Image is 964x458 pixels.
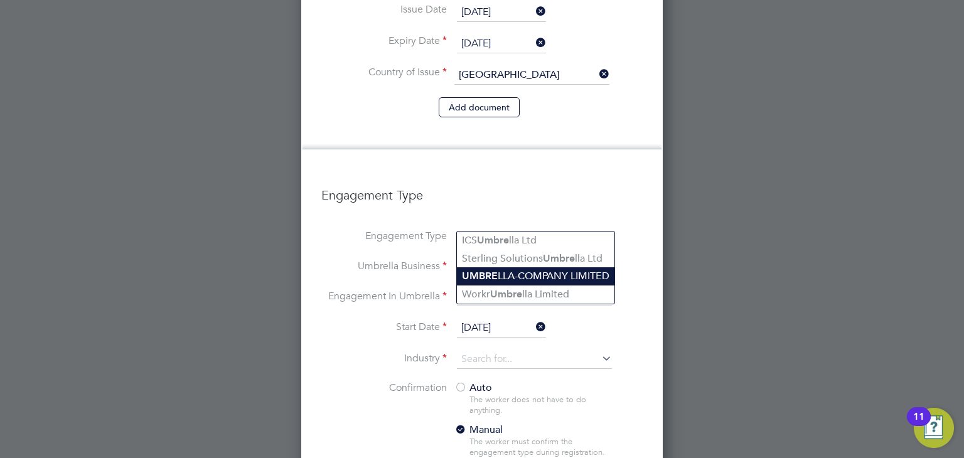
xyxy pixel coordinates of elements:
input: Select one [457,319,546,338]
input: Select one [457,228,612,246]
li: Sterling Solutions lla Ltd [457,250,614,268]
input: Select one [457,35,546,53]
b: Umbre [490,288,522,300]
button: Add document [439,97,520,117]
label: Engagement Type [321,230,447,243]
li: Workr lla Limited [457,285,614,304]
li: LLA-COMPANY LIMITED [457,267,614,285]
b: UMBRE [462,270,498,282]
input: Select one [457,3,546,22]
h3: Engagement Type [321,174,643,203]
label: Issue Date [321,3,447,16]
div: The worker does not have to do anything. [469,395,611,416]
input: Search for... [457,350,612,369]
button: Open Resource Center, 11 new notifications [914,408,954,448]
label: Expiry Date [321,35,447,48]
label: Industry [321,352,447,365]
span: Auto [454,381,492,394]
label: Engagement In Umbrella [321,290,447,303]
label: Confirmation [321,381,447,395]
label: Umbrella Business [321,260,447,273]
input: Search for... [454,66,609,85]
label: Country of Issue [321,66,447,79]
b: Umbre [543,252,575,264]
label: Start Date [321,321,447,334]
div: The worker must confirm the engagement type during registration. [469,437,611,458]
b: Umbre [477,234,509,246]
span: Manual [454,423,503,436]
li: ICS lla Ltd [457,232,614,250]
div: 11 [913,417,924,433]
